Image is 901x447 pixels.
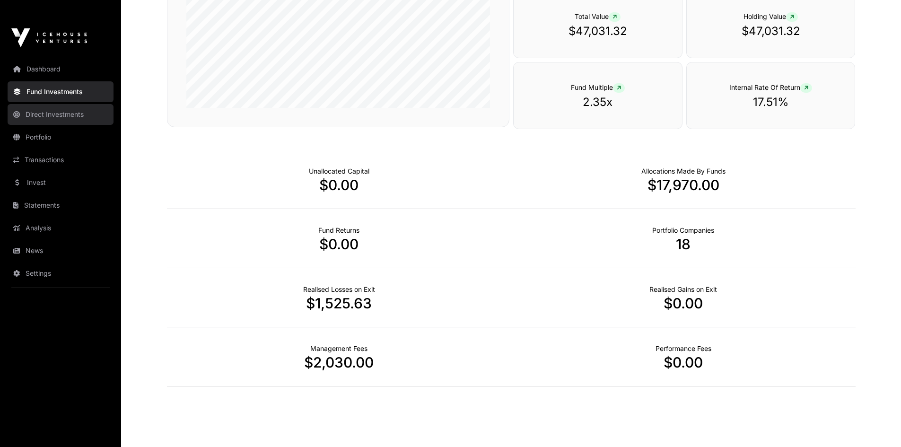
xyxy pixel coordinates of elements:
[8,81,114,102] a: Fund Investments
[8,218,114,238] a: Analysis
[8,149,114,170] a: Transactions
[8,59,114,79] a: Dashboard
[854,402,901,447] iframe: Chat Widget
[167,176,511,193] p: $0.00
[533,95,663,110] p: 2.35x
[649,285,717,294] p: Net Realised on Positive Exits
[167,236,511,253] p: $0.00
[167,295,511,312] p: $1,525.63
[11,28,87,47] img: Icehouse Ventures Logo
[511,236,856,253] p: 18
[641,167,726,176] p: Capital Deployed Into Companies
[309,167,369,176] p: Cash not yet allocated
[8,127,114,148] a: Portfolio
[8,195,114,216] a: Statements
[729,83,812,91] span: Internal Rate Of Return
[303,285,375,294] p: Net Realised on Negative Exits
[511,295,856,312] p: $0.00
[533,24,663,39] p: $47,031.32
[511,354,856,371] p: $0.00
[744,12,798,20] span: Holding Value
[8,263,114,284] a: Settings
[310,344,367,353] p: Fund Management Fees incurred to date
[706,24,836,39] p: $47,031.32
[511,176,856,193] p: $17,970.00
[8,172,114,193] a: Invest
[652,226,714,235] p: Number of Companies Deployed Into
[8,104,114,125] a: Direct Investments
[571,83,625,91] span: Fund Multiple
[8,240,114,261] a: News
[706,95,836,110] p: 17.51%
[167,354,511,371] p: $2,030.00
[656,344,711,353] p: Fund Performance Fees (Carry) incurred to date
[318,226,359,235] p: Realised Returns from Funds
[575,12,621,20] span: Total Value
